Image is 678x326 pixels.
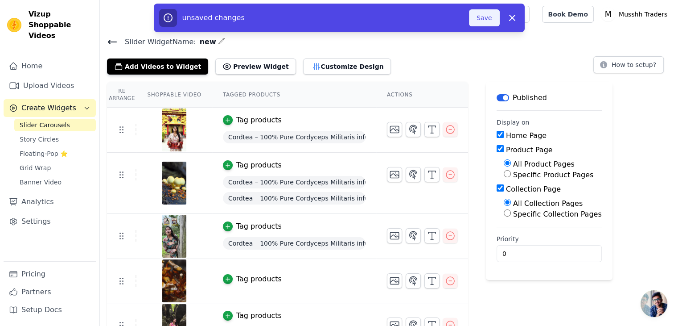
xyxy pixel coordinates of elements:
th: Tagged Products [212,82,376,108]
a: Upload Videos [4,77,96,95]
label: Collection Page [506,185,561,193]
div: Tag products [236,115,282,125]
th: Actions [376,82,468,108]
label: Product Page [506,146,553,154]
button: Tag products [223,221,282,232]
a: How to setup? [593,63,664,71]
img: vizup-images-4194.png [162,215,187,258]
button: Preview Widget [215,59,296,75]
div: Open chat [641,290,667,317]
button: Change Thumbnail [387,273,402,288]
button: Tag products [223,115,282,125]
a: Story Circles [14,133,96,146]
label: Specific Product Pages [513,171,593,179]
a: Analytics [4,193,96,211]
button: Tag products [223,274,282,284]
a: Setup Docs [4,301,96,319]
a: Grid Wrap [14,162,96,174]
button: Change Thumbnail [387,228,402,243]
label: All Collection Pages [513,199,583,208]
span: unsaved changes [182,13,245,22]
a: Slider Carousels [14,119,96,131]
button: Change Thumbnail [387,122,402,137]
a: Settings [4,213,96,230]
span: Grid Wrap [20,163,51,172]
span: Cordtea – 100% Pure Cordyceps Militaris infused Tea | 30 sachets [223,176,366,188]
div: Edit Name [218,36,225,48]
span: Story Circles [20,135,59,144]
label: All Product Pages [513,160,575,168]
p: Published [513,92,547,103]
label: Home Page [506,131,547,140]
a: Banner Video [14,176,96,188]
span: Cordtea – 100% Pure Cordyceps Militaris infused drink | 15 sachets [223,237,366,250]
button: Change Thumbnail [387,167,402,182]
a: Home [4,57,96,75]
span: Create Widgets [21,103,76,113]
span: Banner Video [20,178,62,187]
a: Floating-Pop ⭐ [14,147,96,160]
a: Pricing [4,265,96,283]
span: new [196,37,216,47]
th: Re Arrange [107,82,136,108]
button: Customize Design [303,59,391,75]
th: Shoppable Video [136,82,212,108]
span: Cordtea – 100% Pure Cordyceps Militaris infused drink | 30 sachets [223,131,366,143]
button: Create Widgets [4,99,96,117]
div: Tag products [236,160,282,171]
div: Tag products [236,221,282,232]
span: Cordtea – 100% Pure Cordyceps Militaris infused Tea | 15 sachets [223,192,366,205]
button: Tag products [223,310,282,321]
label: Specific Collection Pages [513,210,602,218]
span: Floating-Pop ⭐ [20,149,68,158]
div: Tag products [236,274,282,284]
img: vizup-images-24aa.png [162,162,187,205]
img: vizup-images-9b16.png [162,109,187,151]
button: Save [469,9,499,26]
img: vizup-images-312c.png [162,259,187,302]
button: Add Videos to Widget [107,59,208,75]
span: Slider Widget Name: [118,37,196,47]
div: Tag products [236,310,282,321]
span: Slider Carousels [20,121,70,130]
label: Priority [497,234,602,243]
button: Tag products [223,160,282,171]
legend: Display on [497,118,530,127]
a: Partners [4,283,96,301]
button: How to setup? [593,56,664,73]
